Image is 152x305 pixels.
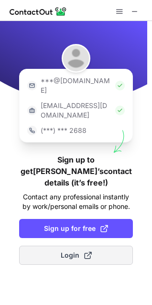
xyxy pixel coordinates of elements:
[10,6,67,17] img: ContactOut v5.3.10
[19,154,133,188] h1: Sign up to get [PERSON_NAME]’s contact details (it’s free!)
[115,81,125,90] img: Check Icon
[41,76,111,95] p: ***@[DOMAIN_NAME]
[27,126,37,135] img: https://contactout.com/extension/app/static/media/login-phone-icon.bacfcb865e29de816d437549d7f4cb...
[61,251,92,260] span: Login
[115,106,125,115] img: Check Icon
[44,224,108,233] span: Sign up for free
[27,81,37,90] img: https://contactout.com/extension/app/static/media/login-email-icon.f64bce713bb5cd1896fef81aa7b14a...
[27,106,37,115] img: https://contactout.com/extension/app/static/media/login-work-icon.638a5007170bc45168077fde17b29a1...
[41,101,111,120] p: [EMAIL_ADDRESS][DOMAIN_NAME]
[19,192,133,211] p: Contact any professional instantly by work/personal emails or phone.
[19,246,133,265] button: Login
[62,44,90,73] img: Catherine W.
[19,219,133,238] button: Sign up for free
